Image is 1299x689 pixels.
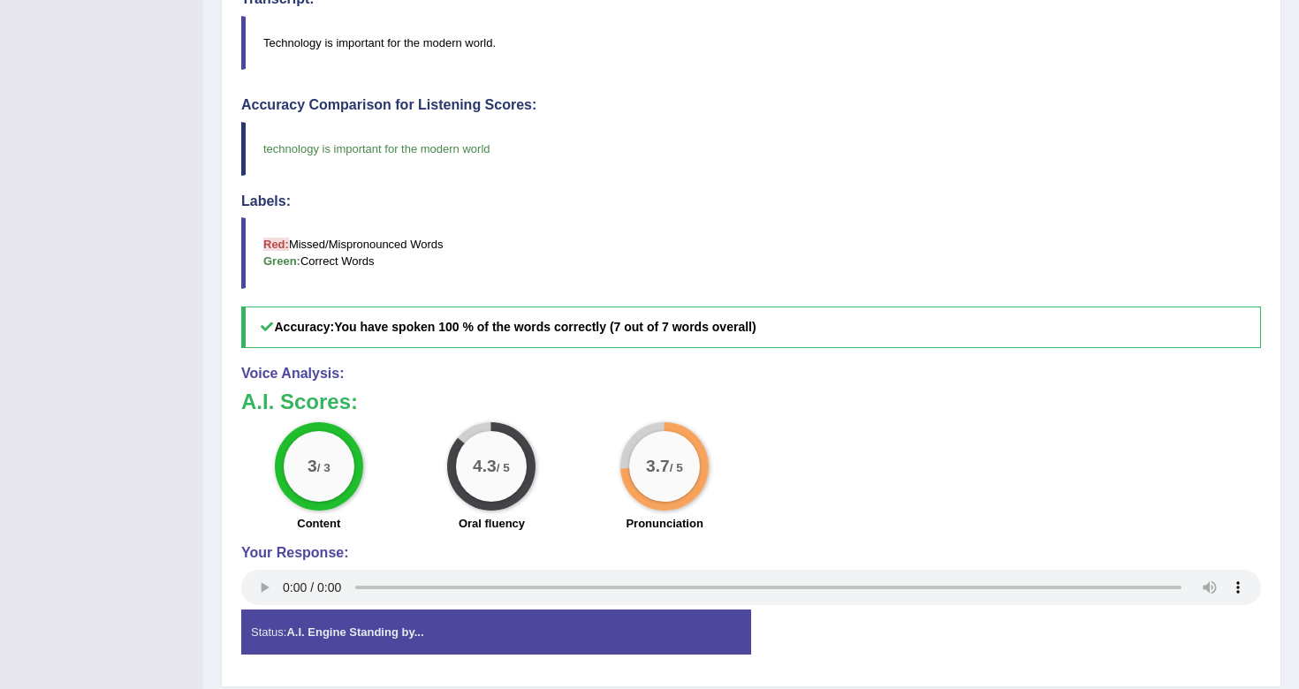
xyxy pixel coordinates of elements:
b: You have spoken 100 % of the words correctly (7 out of 7 words overall) [334,320,756,334]
h4: Accuracy Comparison for Listening Scores: [241,97,1261,113]
big: 3 [308,457,317,476]
h5: Accuracy: [241,307,1261,348]
h4: Labels: [241,193,1261,209]
label: Pronunciation [626,515,703,532]
big: 4.3 [474,457,498,476]
b: Green: [263,254,300,268]
small: / 5 [670,461,683,474]
div: Status: [241,609,751,655]
span: technology is important for the modern world [263,142,490,155]
h4: Your Response: [241,545,1261,561]
small: / 5 [497,461,510,474]
b: A.I. Scores: [241,390,358,413]
blockquote: Technology is important for the modern world. [241,16,1261,70]
big: 3.7 [646,457,670,476]
label: Oral fluency [459,515,525,532]
label: Content [297,515,340,532]
small: / 3 [317,461,330,474]
blockquote: Missed/Mispronounced Words Correct Words [241,217,1261,288]
h4: Voice Analysis: [241,366,1261,382]
b: Red: [263,238,289,251]
strong: A.I. Engine Standing by... [286,625,423,639]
